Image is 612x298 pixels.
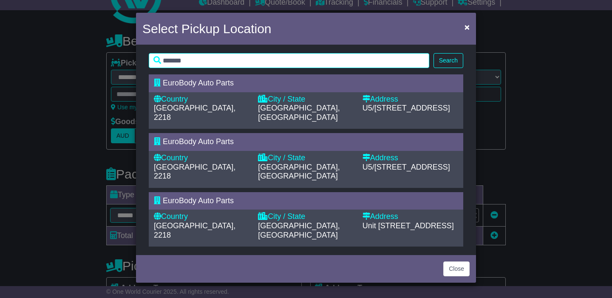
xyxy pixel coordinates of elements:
span: [GEOGRAPHIC_DATA], [GEOGRAPHIC_DATA] [258,104,340,122]
button: Search [433,53,463,68]
span: × [465,22,470,32]
div: Country [154,95,249,104]
div: Address [363,212,458,221]
div: City / State [258,212,354,221]
div: Country [154,212,249,221]
div: City / State [258,95,354,104]
span: EuroBody Auto Parts [163,196,234,205]
div: Country [154,153,249,163]
span: U5/[STREET_ADDRESS] [363,163,450,171]
span: U5/[STREET_ADDRESS] [363,104,450,112]
span: [GEOGRAPHIC_DATA], 2218 [154,163,235,181]
span: EuroBody Auto Parts [163,137,234,146]
span: EuroBody Auto Parts [163,79,234,87]
span: [GEOGRAPHIC_DATA], [GEOGRAPHIC_DATA] [258,221,340,239]
button: Close [443,261,470,276]
button: Close [460,18,474,36]
span: [GEOGRAPHIC_DATA], 2218 [154,104,235,122]
span: [GEOGRAPHIC_DATA], [GEOGRAPHIC_DATA] [258,163,340,181]
div: Address [363,153,458,163]
h4: Select Pickup Location [142,19,272,38]
span: Unit [STREET_ADDRESS] [363,221,454,230]
div: City / State [258,153,354,163]
span: [GEOGRAPHIC_DATA], 2218 [154,221,235,239]
div: Address [363,95,458,104]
